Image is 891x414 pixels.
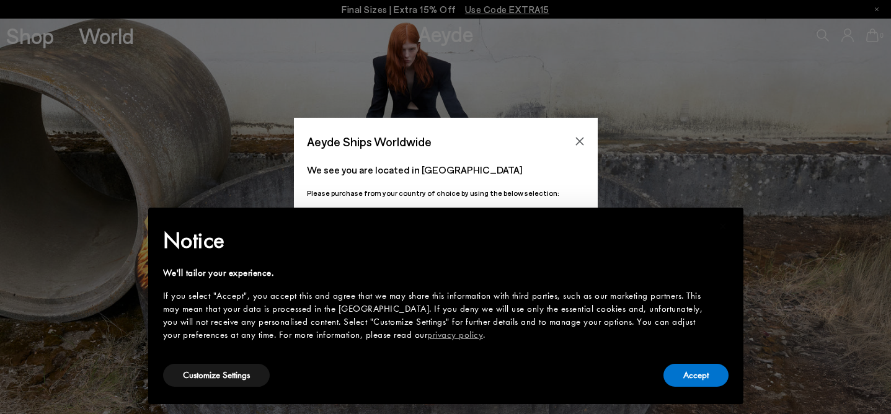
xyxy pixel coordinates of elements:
button: Customize Settings [163,364,270,387]
button: Accept [663,364,729,387]
span: Aeyde Ships Worldwide [307,131,432,152]
button: Close this notice [709,211,738,241]
button: Close [570,132,589,151]
div: We'll tailor your experience. [163,266,709,280]
div: If you select "Accept", you accept this and agree that we may share this information with third p... [163,289,709,341]
h2: Notice [163,224,709,257]
p: We see you are located in [GEOGRAPHIC_DATA] [307,162,585,177]
span: × [719,216,727,236]
a: privacy policy [427,328,483,341]
p: Please purchase from your country of choice by using the below selection: [307,187,585,199]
